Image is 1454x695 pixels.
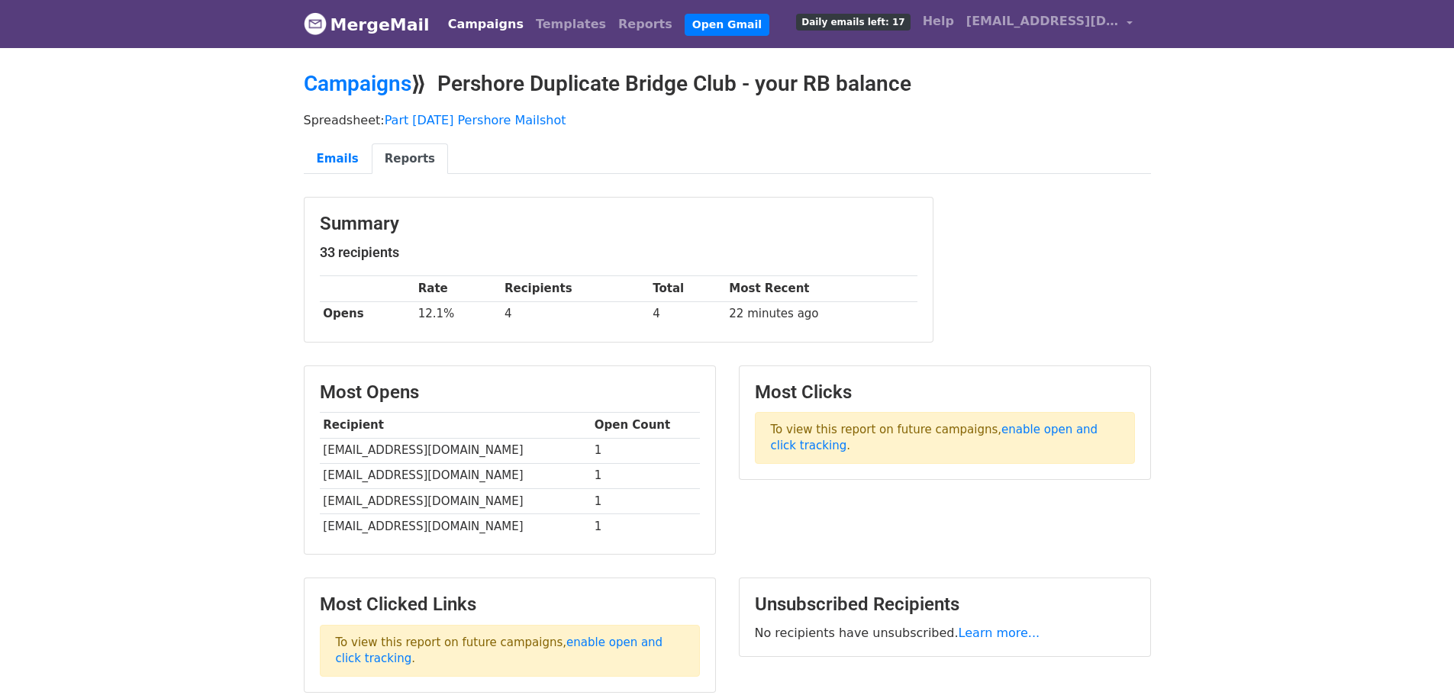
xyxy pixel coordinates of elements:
[304,71,411,96] a: Campaigns
[530,9,612,40] a: Templates
[612,9,679,40] a: Reports
[372,143,448,175] a: Reports
[960,6,1139,42] a: [EMAIL_ADDRESS][DOMAIN_NAME]
[755,381,1135,404] h3: Most Clicks
[755,625,1135,641] p: No recipients have unsubscribed.
[442,9,530,40] a: Campaigns
[320,488,591,513] td: [EMAIL_ADDRESS][DOMAIN_NAME]
[649,301,725,327] td: 4
[591,513,700,539] td: 1
[755,594,1135,616] h3: Unsubscribed Recipients
[591,413,700,438] th: Open Count
[414,276,501,301] th: Rate
[304,8,430,40] a: MergeMail
[966,12,1119,31] span: [EMAIL_ADDRESS][DOMAIN_NAME]
[591,488,700,513] td: 1
[320,463,591,488] td: [EMAIL_ADDRESS][DOMAIN_NAME]
[501,276,649,301] th: Recipients
[790,6,916,37] a: Daily emails left: 17
[649,276,725,301] th: Total
[320,513,591,539] td: [EMAIL_ADDRESS][DOMAIN_NAME]
[320,438,591,463] td: [EMAIL_ADDRESS][DOMAIN_NAME]
[755,412,1135,464] p: To view this report on future campaigns, .
[726,276,917,301] th: Most Recent
[320,213,917,235] h3: Summary
[959,626,1040,640] a: Learn more...
[320,413,591,438] th: Recipient
[917,6,960,37] a: Help
[320,381,700,404] h3: Most Opens
[685,14,769,36] a: Open Gmail
[501,301,649,327] td: 4
[385,113,566,127] a: Part [DATE] Pershore Mailshot
[591,463,700,488] td: 1
[304,112,1151,128] p: Spreadsheet:
[320,625,700,677] p: To view this report on future campaigns, .
[796,14,910,31] span: Daily emails left: 17
[591,438,700,463] td: 1
[320,301,414,327] th: Opens
[414,301,501,327] td: 12.1%
[304,71,1151,97] h2: ⟫ Pershore Duplicate Bridge Club - your RB balance
[320,244,917,261] h5: 33 recipients
[304,12,327,35] img: MergeMail logo
[320,594,700,616] h3: Most Clicked Links
[726,301,917,327] td: 22 minutes ago
[336,635,663,665] a: enable open and click tracking
[304,143,372,175] a: Emails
